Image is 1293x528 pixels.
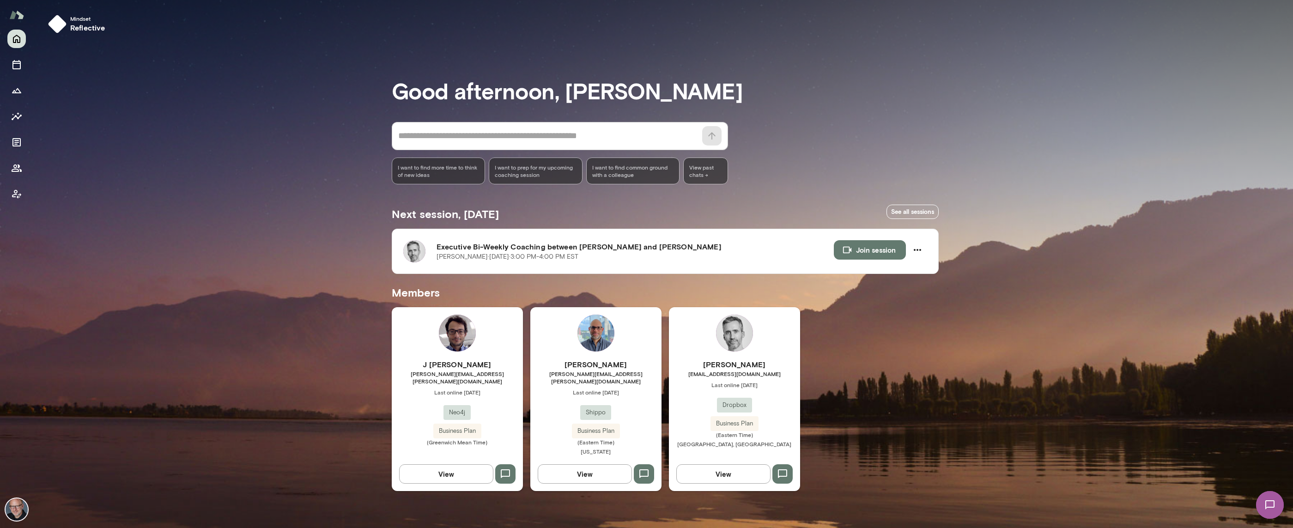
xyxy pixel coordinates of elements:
[437,241,834,252] h6: Executive Bi-Weekly Coaching between [PERSON_NAME] and [PERSON_NAME]
[577,315,614,352] img: Neil Patel
[572,426,620,436] span: Business Plan
[530,359,662,370] h6: [PERSON_NAME]
[44,11,113,37] button: Mindsetreflective
[489,158,583,184] div: I want to prep for my upcoming coaching session
[717,401,752,410] span: Dropbox
[592,164,674,178] span: I want to find common ground with a colleague
[433,426,481,436] span: Business Plan
[7,81,26,100] button: Growth Plan
[392,359,523,370] h6: J [PERSON_NAME]
[392,388,523,396] span: Last online [DATE]
[7,107,26,126] button: Insights
[669,431,800,438] span: (Eastern Time)
[710,419,759,428] span: Business Plan
[683,158,728,184] span: View past chats ->
[399,464,493,484] button: View
[669,359,800,370] h6: [PERSON_NAME]
[9,6,24,24] img: Mento
[676,464,771,484] button: View
[677,441,791,447] span: [GEOGRAPHIC_DATA], [GEOGRAPHIC_DATA]
[886,205,939,219] a: See all sessions
[392,158,486,184] div: I want to find more time to think of new ideas
[530,388,662,396] span: Last online [DATE]
[48,15,67,33] img: mindset
[834,240,906,260] button: Join session
[7,159,26,177] button: Members
[6,498,28,521] img: Nick Gould
[7,185,26,203] button: Client app
[580,408,611,417] span: Shippo
[7,133,26,152] button: Documents
[530,438,662,446] span: (Eastern Time)
[392,206,499,221] h5: Next session, [DATE]
[669,381,800,388] span: Last online [DATE]
[716,315,753,352] img: George Baier IV
[437,252,578,261] p: [PERSON_NAME] · [DATE] · 3:00 PM-4:00 PM EST
[495,164,577,178] span: I want to prep for my upcoming coaching session
[392,370,523,385] span: [PERSON_NAME][EMAIL_ADDRESS][PERSON_NAME][DOMAIN_NAME]
[392,438,523,446] span: (Greenwich Mean Time)
[443,408,471,417] span: Neo4j
[392,285,939,300] h5: Members
[538,464,632,484] button: View
[439,315,476,352] img: J Barrasa
[398,164,480,178] span: I want to find more time to think of new ideas
[586,158,680,184] div: I want to find common ground with a colleague
[581,448,611,455] span: [US_STATE]
[70,22,105,33] h6: reflective
[7,55,26,74] button: Sessions
[392,78,939,103] h3: Good afternoon, [PERSON_NAME]
[7,30,26,48] button: Home
[530,370,662,385] span: [PERSON_NAME][EMAIL_ADDRESS][PERSON_NAME][DOMAIN_NAME]
[70,15,105,22] span: Mindset
[669,370,800,377] span: [EMAIL_ADDRESS][DOMAIN_NAME]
